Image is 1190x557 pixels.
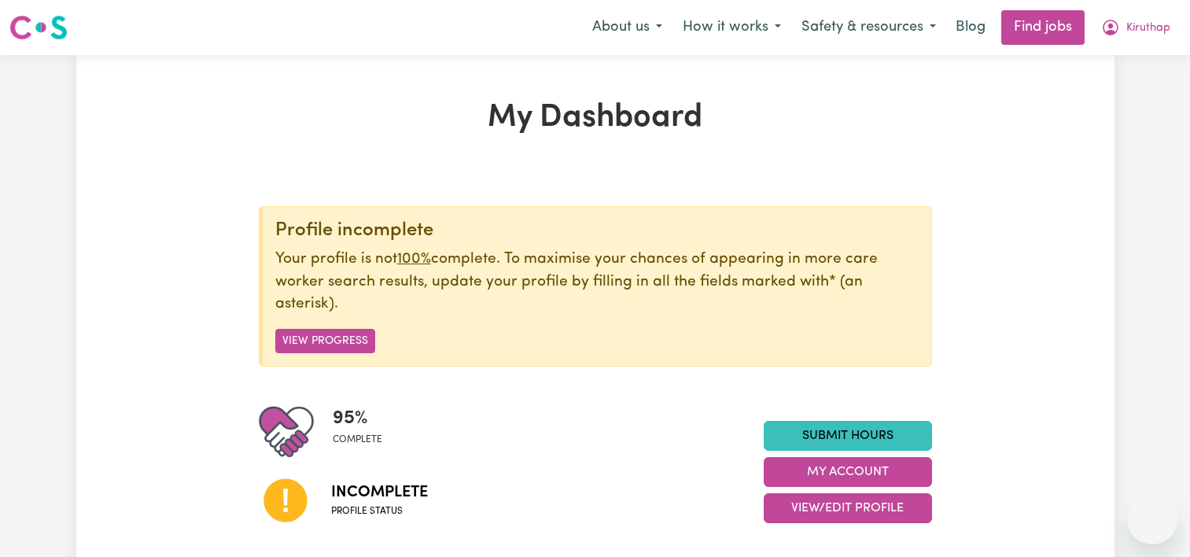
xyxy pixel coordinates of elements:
div: Profile completeness: 95% [333,404,395,459]
div: Profile incomplete [275,219,919,242]
a: Submit Hours [764,421,932,451]
button: View/Edit Profile [764,493,932,523]
p: Your profile is not complete. To maximise your chances of appearing in more care worker search re... [275,249,919,316]
span: 95 % [333,404,382,433]
span: complete [333,433,382,447]
img: Careseekers logo [9,13,68,42]
a: Careseekers logo [9,9,68,46]
button: How it works [672,11,791,44]
h1: My Dashboard [259,99,932,137]
button: About us [582,11,672,44]
iframe: Button to launch messaging window [1127,494,1177,544]
u: 100% [397,252,431,267]
a: Blog [946,10,995,45]
button: View Progress [275,329,375,353]
span: Kiruthap [1126,20,1170,37]
button: My Account [764,457,932,487]
a: Find jobs [1001,10,1085,45]
button: My Account [1091,11,1181,44]
span: Profile status [331,504,428,518]
span: Incomplete [331,481,428,504]
button: Safety & resources [791,11,946,44]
